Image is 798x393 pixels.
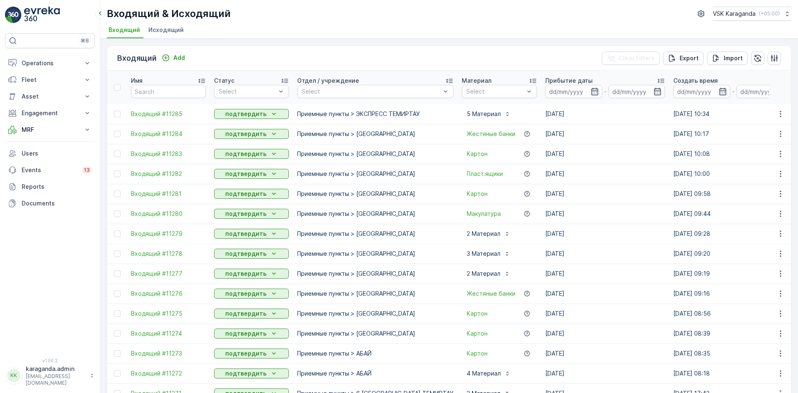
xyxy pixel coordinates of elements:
[663,52,704,65] button: Export
[131,369,206,378] span: Входящий #11272
[669,144,797,164] td: [DATE] 10:08
[148,26,184,34] span: Исходящий
[131,150,206,158] a: Входящий #11283
[297,130,453,138] p: Приемные пункты > [GEOGRAPHIC_DATA]
[214,249,289,259] button: подтвердить
[225,210,266,218] p: подтвердить
[24,7,60,23] img: logo_light-DOdMpM7g.png
[713,10,756,18] p: VSK Karaganda
[114,131,121,137] div: Toggle Row Selected
[466,87,524,96] p: Select
[114,330,121,337] div: Toggle Row Selected
[467,309,488,318] span: Картон
[81,37,89,44] p: ⌘B
[467,329,488,338] a: Картон
[114,350,121,357] div: Toggle Row Selected
[114,171,121,177] div: Toggle Row Selected
[467,349,488,358] span: Картон
[467,110,501,118] p: 5 Материал
[462,247,515,260] button: 3 Материал
[297,369,453,378] p: Приемные пункты > АБАЙ
[297,329,453,338] p: Приемные пункты > [GEOGRAPHIC_DATA]
[467,170,503,178] a: Пласт.ящики
[114,230,121,237] div: Toggle Row Selected
[214,229,289,239] button: подтвердить
[5,121,95,138] button: MRF
[214,189,289,199] button: подтвердить
[214,169,289,179] button: подтвердить
[297,269,453,278] p: Приемные пункты > [GEOGRAPHIC_DATA]
[219,87,276,96] p: Select
[114,111,121,117] div: Toggle Row Selected
[545,77,593,85] p: Прибытие даты
[131,309,206,318] a: Входящий #11275
[541,344,669,363] td: [DATE]
[114,250,121,257] div: Toggle Row Selected
[541,184,669,204] td: [DATE]
[131,329,206,338] span: Входящий #11274
[22,166,77,174] p: Events
[225,329,266,338] p: подтвердить
[5,145,95,162] a: Users
[7,369,20,382] div: KK
[214,269,289,279] button: подтвердить
[131,130,206,138] a: Входящий #11284
[297,150,453,158] p: Приемные пункты > [GEOGRAPHIC_DATA]
[214,129,289,139] button: подтвердить
[26,373,86,386] p: [EMAIL_ADDRESS][DOMAIN_NAME]
[131,349,206,358] span: Входящий #11273
[131,269,206,278] span: Входящий #11277
[707,52,748,65] button: Import
[541,324,669,344] td: [DATE]
[467,150,488,158] a: Картон
[22,59,78,67] p: Operations
[541,124,669,144] td: [DATE]
[22,109,78,117] p: Engagement
[541,164,669,184] td: [DATE]
[107,7,231,20] p: Входящий & Исходящий
[669,164,797,184] td: [DATE] 10:00
[225,170,266,178] p: подтвердить
[541,244,669,264] td: [DATE]
[297,110,453,118] p: Приемные пункты > ЭКСПРЕСС ТЕМИРТАУ
[467,230,500,238] p: 2 Материал
[713,7,791,21] button: VSK Karaganda(+05:00)
[5,195,95,212] a: Documents
[541,204,669,224] td: [DATE]
[225,289,266,298] p: подтвердить
[114,310,121,317] div: Toggle Row Selected
[214,109,289,119] button: подтвердить
[225,250,266,258] p: подтвердить
[545,85,602,98] input: dd/mm/yyyy
[467,210,501,218] a: Макулатура
[602,52,660,65] button: Clear Filters
[114,270,121,277] div: Toggle Row Selected
[467,190,488,198] a: Картон
[297,190,453,198] p: Приемные пункты > [GEOGRAPHIC_DATA]
[5,72,95,88] button: Fleet
[5,365,95,386] button: KKkaraganda.admin[EMAIL_ADDRESS][DOMAIN_NAME]
[297,230,453,238] p: Приемные пункты > [GEOGRAPHIC_DATA]
[214,77,234,85] p: Статус
[214,309,289,319] button: подтвердить
[541,224,669,244] td: [DATE]
[673,85,730,98] input: dd/mm/yyyy
[669,363,797,383] td: [DATE] 08:18
[541,284,669,304] td: [DATE]
[131,85,206,98] input: Search
[22,199,91,208] p: Documents
[673,77,718,85] p: Создать время
[214,349,289,358] button: подтвердить
[297,210,453,218] p: Приемные пункты > [GEOGRAPHIC_DATA]
[214,209,289,219] button: подтвердить
[467,289,515,298] a: Жестяные банки
[541,104,669,124] td: [DATE]
[131,210,206,218] a: Входящий #11280
[669,304,797,324] td: [DATE] 08:56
